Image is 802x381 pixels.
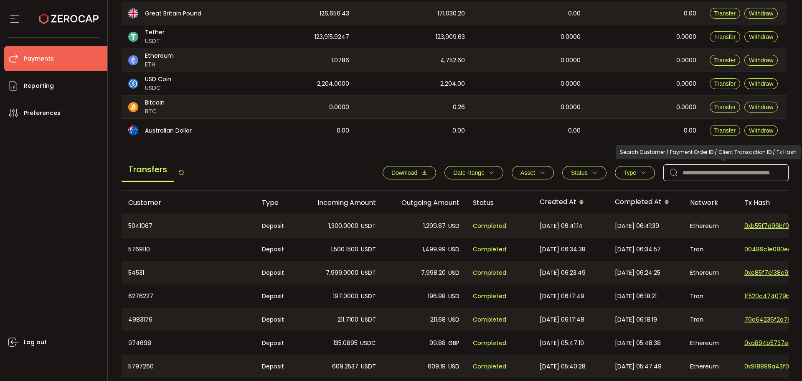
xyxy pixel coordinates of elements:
[145,60,174,69] span: ETH
[615,166,655,179] button: Type
[561,79,581,89] span: 0.0000
[333,338,358,348] span: 135.0895
[683,238,738,261] div: Tron
[24,336,47,348] span: Log out
[615,268,660,278] span: [DATE] 06:24:25
[473,292,506,301] span: Completed
[361,362,376,371] span: USDT
[744,78,778,89] button: Withdraw
[561,56,581,65] span: 0.0000
[448,362,459,371] span: USD
[255,215,299,237] div: Deposit
[145,126,192,135] span: Australian Dollar
[122,158,174,182] span: Transfers
[676,79,696,89] span: 0.0000
[540,338,584,348] span: [DATE] 05:47:19
[428,362,446,371] span: 609.19
[145,9,201,18] span: Great Britain Pound
[676,56,696,65] span: 0.0000
[421,268,446,278] span: 7,998.20
[714,80,736,87] span: Transfer
[361,292,376,301] span: USDT
[255,238,299,261] div: Deposit
[705,291,802,381] iframe: Chat Widget
[452,126,465,136] span: 0.00
[448,245,459,254] span: USD
[683,215,738,237] div: Ethereum
[710,78,741,89] button: Transfer
[512,166,554,179] button: Asset
[145,28,165,37] span: Tether
[683,261,738,284] div: Ethereum
[448,292,459,301] span: USD
[540,268,586,278] span: [DATE] 06:23:49
[437,9,465,18] span: 171,030.20
[128,125,138,136] img: aud_portfolio.svg
[360,338,376,348] span: USDC
[145,37,165,46] span: USDT
[749,127,773,134] span: Withdraw
[683,331,738,355] div: Ethereum
[540,245,586,254] span: [DATE] 06:34:38
[448,315,459,325] span: USD
[714,33,736,40] span: Transfer
[710,125,741,136] button: Transfer
[561,102,581,112] span: 0.0000
[122,215,255,237] div: 5041087
[332,362,358,371] span: 609.2537
[749,33,773,40] span: Withdraw
[145,84,171,92] span: USDC
[337,126,349,136] span: 0.00
[744,55,778,66] button: Withdraw
[128,79,138,89] img: usdc_portfolio.svg
[430,315,446,325] span: 211.68
[128,8,138,18] img: gbp_portfolio.svg
[122,284,255,308] div: 6276227
[744,8,778,19] button: Withdraw
[128,102,138,112] img: btc_portfolio.svg
[440,79,465,89] span: 2,204.00
[683,198,738,207] div: Network
[428,292,446,301] span: 196.98
[145,107,165,116] span: BTC
[122,238,255,261] div: 5769110
[571,169,588,176] span: Status
[255,198,299,207] div: Type
[122,308,255,331] div: 4983176
[255,308,299,331] div: Deposit
[145,51,174,60] span: Ethereum
[540,362,586,371] span: [DATE] 05:40:28
[714,57,736,64] span: Transfer
[684,9,696,18] span: 0.00
[473,362,506,371] span: Completed
[466,198,533,207] div: Status
[122,261,255,284] div: 54531
[615,292,657,301] span: [DATE] 06:18:21
[615,221,659,231] span: [DATE] 06:41:39
[326,268,358,278] span: 7,999.0000
[540,221,583,231] span: [DATE] 06:41:14
[429,338,446,348] span: 99.88
[749,104,773,110] span: Withdraw
[317,79,349,89] span: 2,204.0000
[122,355,255,378] div: 5797260
[683,308,738,331] div: Tron
[684,126,696,136] span: 0.00
[436,32,465,42] span: 123,909.63
[440,56,465,65] span: 4,752.60
[615,362,662,371] span: [DATE] 05:47:49
[520,169,535,176] span: Asset
[448,268,459,278] span: USD
[333,292,358,301] span: 197.0000
[568,126,581,136] span: 0.00
[676,32,696,42] span: 0.0000
[540,315,584,325] span: [DATE] 06:17:48
[328,221,358,231] span: 1,300.0000
[361,315,376,325] span: USDT
[473,315,506,325] span: Completed
[744,102,778,113] button: Withdraw
[331,56,349,65] span: 1.0786
[145,75,171,84] span: USD Coin
[255,284,299,308] div: Deposit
